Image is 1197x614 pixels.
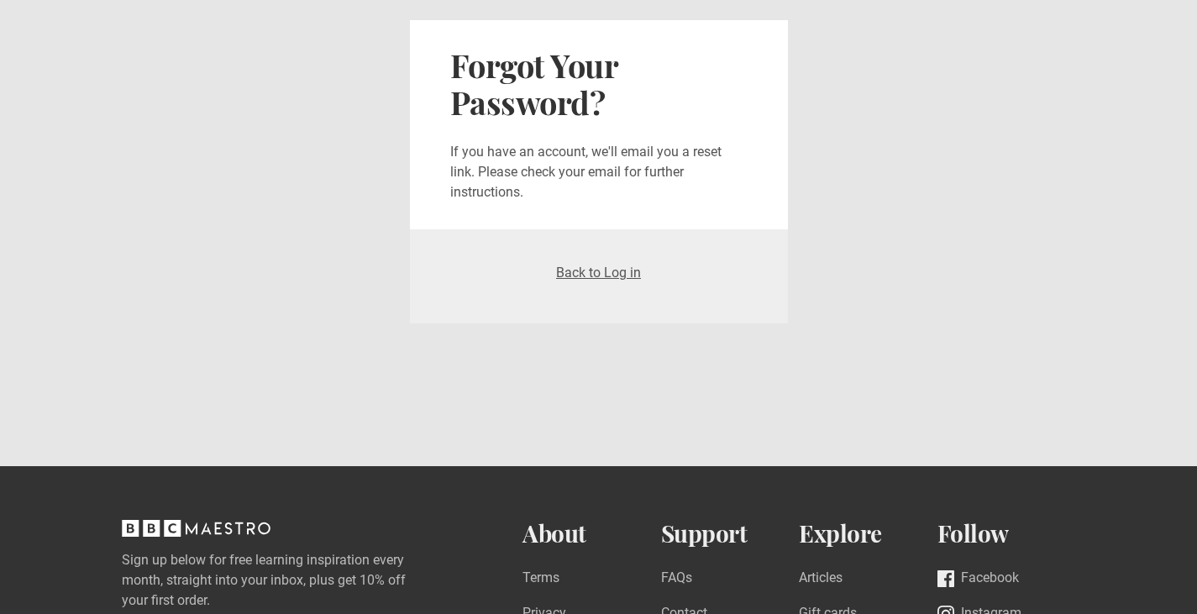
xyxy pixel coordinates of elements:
[799,520,937,548] h2: Explore
[450,142,748,202] p: If you have an account, we'll email you a reset link. Please check your email for further instruc...
[937,568,1019,590] a: Facebook
[937,520,1076,548] h2: Follow
[799,568,843,590] a: Articles
[122,526,270,542] a: BBC Maestro, back to top
[661,568,692,590] a: FAQs
[122,520,270,537] svg: BBC Maestro, back to top
[661,520,800,548] h2: Support
[122,550,456,611] label: Sign up below for free learning inspiration every month, straight into your inbox, plus get 10% o...
[522,568,559,590] a: Terms
[522,520,661,548] h2: About
[556,265,641,281] a: Back to Log in
[450,47,748,122] h2: Forgot Your Password?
